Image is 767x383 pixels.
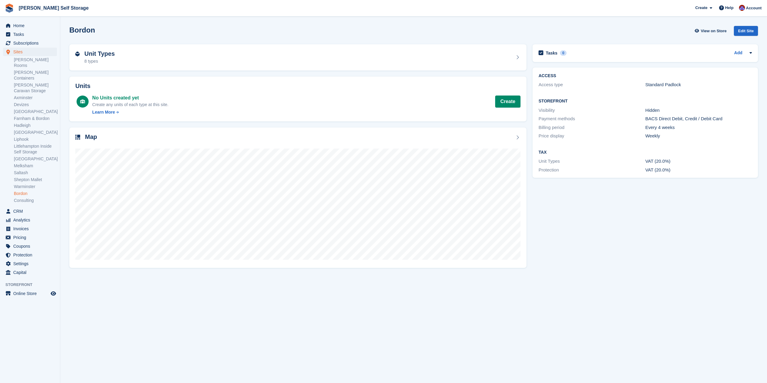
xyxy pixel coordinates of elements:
[645,81,752,88] div: Standard Padlock
[14,177,57,183] a: Shepton Mallet
[3,268,57,277] a: menu
[69,26,95,34] h2: Bordon
[69,127,527,268] a: Map
[5,282,60,288] span: Storefront
[645,158,752,165] div: VAT (20.0%)
[13,39,49,47] span: Subscriptions
[539,158,645,165] div: Unit Types
[3,39,57,47] a: menu
[14,184,57,190] a: Warminster
[3,30,57,39] a: menu
[69,44,527,71] a: Unit Types 8 types
[14,137,57,142] a: Liphook
[645,107,752,114] div: Hidden
[694,26,729,36] a: View on Store
[3,216,57,224] a: menu
[495,96,520,108] button: Create
[13,259,49,268] span: Settings
[539,150,752,155] h2: Tax
[725,5,734,11] span: Help
[746,5,762,11] span: Account
[3,289,57,298] a: menu
[734,26,758,36] div: Edit Site
[75,135,80,140] img: map-icn-33ee37083ee616e46c38cad1a60f524a97daa1e2b2c8c0bc3eb3415660979fc1.svg
[92,109,115,115] div: Learn More
[13,216,49,224] span: Analytics
[3,224,57,233] a: menu
[3,242,57,250] a: menu
[13,233,49,242] span: Pricing
[92,102,168,108] div: Create any units of each type at this site.
[14,116,57,121] a: Farnham & Bordon
[75,83,520,89] h2: Units
[539,107,645,114] div: Visibility
[14,123,57,128] a: Hadleigh
[14,191,57,196] a: Bordon
[739,5,745,11] img: Tim Brant-Coles
[14,198,57,203] a: Consulting
[645,167,752,174] div: VAT (20.0%)
[539,167,645,174] div: Protection
[13,242,49,250] span: Coupons
[539,99,752,104] h2: Storefront
[734,50,742,57] a: Add
[539,74,752,78] h2: ACCESS
[16,3,91,13] a: [PERSON_NAME] Self Storage
[13,30,49,39] span: Tasks
[13,268,49,277] span: Capital
[560,50,567,56] div: 0
[645,115,752,122] div: BACS Direct Debit, Credit / Debit Card
[539,115,645,122] div: Payment methods
[539,133,645,140] div: Price display
[92,109,168,115] a: Learn More
[3,251,57,259] a: menu
[3,259,57,268] a: menu
[13,207,49,215] span: CRM
[14,130,57,135] a: [GEOGRAPHIC_DATA]
[546,50,558,56] h2: Tasks
[50,290,57,297] a: Preview store
[84,50,115,57] h2: Unit Types
[3,233,57,242] a: menu
[645,133,752,140] div: Weekly
[701,28,727,34] span: View on Store
[14,82,57,94] a: [PERSON_NAME] Caravan Storage
[14,143,57,155] a: Littlehampton Inside Self Storage
[645,124,752,131] div: Every 4 weeks
[695,5,707,11] span: Create
[3,48,57,56] a: menu
[734,26,758,38] a: Edit Site
[13,224,49,233] span: Invoices
[85,133,97,140] h2: Map
[75,52,80,56] img: unit-type-icn-2b2737a686de81e16bb02015468b77c625bbabd49415b5ef34ead5e3b44a266d.svg
[539,81,645,88] div: Access type
[14,70,57,81] a: [PERSON_NAME] Containers
[14,109,57,115] a: [GEOGRAPHIC_DATA]
[14,57,57,68] a: [PERSON_NAME] Rooms
[13,289,49,298] span: Online Store
[13,48,49,56] span: Sites
[539,124,645,131] div: Billing period
[5,4,14,13] img: stora-icon-8386f47178a22dfd0bd8f6a31ec36ba5ce8667c1dd55bd0f319d3a0aa187defe.svg
[13,251,49,259] span: Protection
[14,95,57,101] a: Axminster
[14,102,57,108] a: Devizes
[80,99,85,104] img: unit-icn-white-d235c252c4782ee186a2df4c2286ac11bc0d7b43c5caf8ab1da4ff888f7e7cf9.svg
[92,94,168,102] div: No Units created yet
[84,58,115,64] div: 8 types
[3,207,57,215] a: menu
[14,170,57,176] a: Saltash
[14,156,57,162] a: [GEOGRAPHIC_DATA]
[13,21,49,30] span: Home
[3,21,57,30] a: menu
[14,163,57,169] a: Melksham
